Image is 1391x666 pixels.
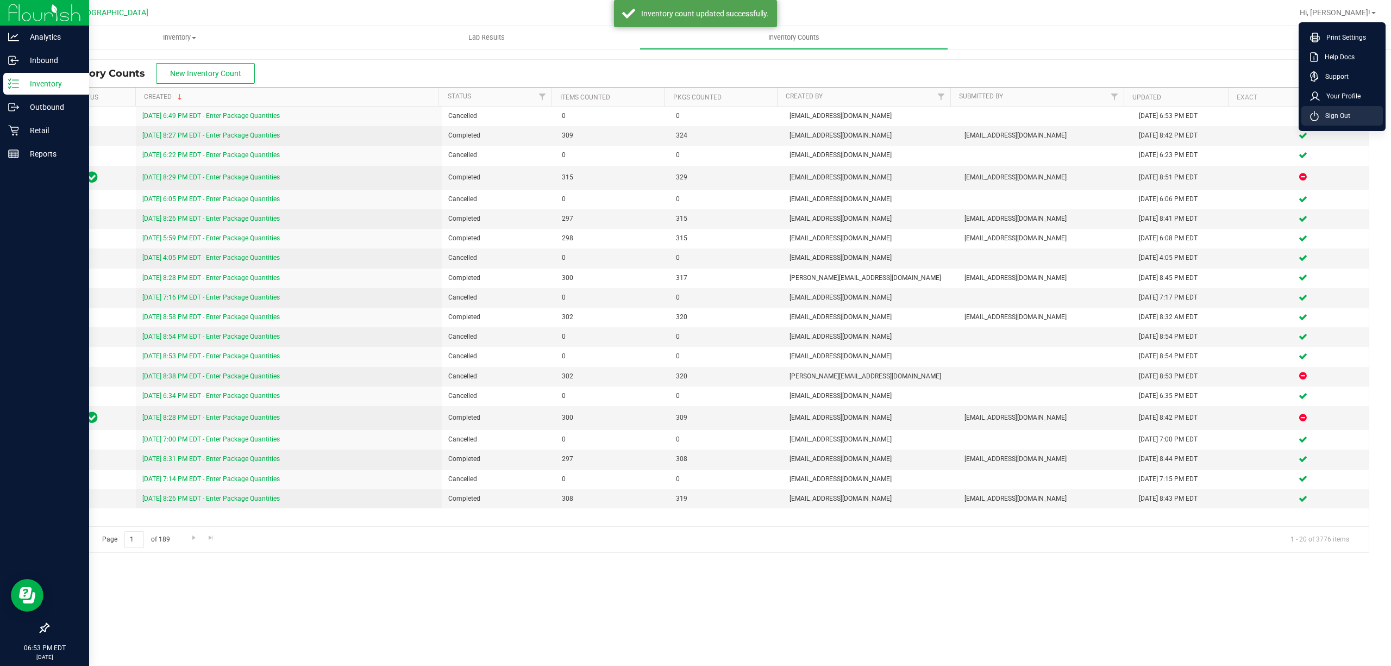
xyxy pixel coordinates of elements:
div: [DATE] 6:53 PM EDT [1139,111,1231,121]
inline-svg: Inventory [8,78,19,89]
a: Support [1310,71,1379,82]
a: Updated [1132,94,1161,101]
div: [DATE] 8:32 AM EDT [1139,312,1231,322]
span: 0 [562,194,662,204]
a: [DATE] 8:38 PM EDT - Enter Package Quantities [142,372,280,380]
span: 0 [676,391,776,401]
span: 0 [676,253,776,263]
a: Filter [534,88,552,106]
span: 302 [562,371,662,382]
span: Cancelled [448,253,549,263]
div: [DATE] 7:00 PM EDT [1139,434,1231,445]
div: [DATE] 7:15 PM EDT [1139,474,1231,484]
span: 297 [562,454,662,464]
div: [DATE] 8:42 PM EDT [1139,413,1231,423]
span: 0 [562,292,662,303]
span: [EMAIL_ADDRESS][DOMAIN_NAME] [790,130,951,141]
span: Cancelled [448,292,549,303]
span: [EMAIL_ADDRESS][DOMAIN_NAME] [790,494,951,504]
span: 0 [676,111,776,121]
iframe: Resource center [11,579,43,612]
span: [EMAIL_ADDRESS][DOMAIN_NAME] [790,391,951,401]
span: 0 [676,332,776,342]
span: Your Profile [1320,91,1361,102]
span: [EMAIL_ADDRESS][DOMAIN_NAME] [964,233,1126,244]
span: 320 [676,371,776,382]
span: [EMAIL_ADDRESS][DOMAIN_NAME] [790,233,951,244]
span: [EMAIL_ADDRESS][DOMAIN_NAME] [790,194,951,204]
span: 0 [676,434,776,445]
span: 0 [562,434,662,445]
span: 302 [562,312,662,322]
span: [EMAIL_ADDRESS][DOMAIN_NAME] [964,214,1126,224]
span: [EMAIL_ADDRESS][DOMAIN_NAME] [790,214,951,224]
a: [DATE] 6:49 PM EDT - Enter Package Quantities [142,112,280,120]
span: [EMAIL_ADDRESS][DOMAIN_NAME] [790,111,951,121]
span: Completed [448,312,549,322]
a: [DATE] 7:00 PM EDT - Enter Package Quantities [142,435,280,443]
span: Completed [448,273,549,283]
span: 308 [676,454,776,464]
span: [PERSON_NAME][EMAIL_ADDRESS][DOMAIN_NAME] [790,371,951,382]
div: [DATE] 6:08 PM EDT [1139,233,1231,244]
div: [DATE] 8:54 PM EDT [1139,332,1231,342]
span: 0 [562,332,662,342]
span: Inventory Counts [754,33,834,42]
inline-svg: Reports [8,148,19,159]
span: Cancelled [448,194,549,204]
span: Cancelled [448,371,549,382]
a: [DATE] 8:54 PM EDT - Enter Package Quantities [142,333,280,340]
span: [EMAIL_ADDRESS][DOMAIN_NAME] [790,150,951,160]
span: [EMAIL_ADDRESS][DOMAIN_NAME] [790,474,951,484]
span: [EMAIL_ADDRESS][DOMAIN_NAME] [964,312,1126,322]
div: [DATE] 8:43 PM EDT [1139,494,1231,504]
span: Print Settings [1320,32,1366,43]
span: 0 [676,351,776,362]
span: 0 [676,474,776,484]
span: 0 [562,474,662,484]
span: 319 [676,494,776,504]
span: [EMAIL_ADDRESS][DOMAIN_NAME] [964,172,1126,183]
p: Retail [19,124,84,137]
p: [DATE] [5,653,84,661]
a: [DATE] 6:05 PM EDT - Enter Package Quantities [142,195,280,203]
inline-svg: Retail [8,125,19,136]
span: 0 [676,292,776,303]
a: Pkgs Counted [673,94,722,101]
span: 0 [676,150,776,160]
inline-svg: Inbound [8,55,19,66]
span: [EMAIL_ADDRESS][DOMAIN_NAME] [790,292,951,303]
div: [DATE] 8:54 PM EDT [1139,351,1231,362]
p: Analytics [19,30,84,43]
a: Created By [786,92,823,100]
span: 315 [562,172,662,183]
inline-svg: Analytics [8,32,19,42]
span: 320 [676,312,776,322]
span: 0 [562,253,662,263]
span: 1 - 20 of 3776 items [1282,531,1358,547]
p: 06:53 PM EDT [5,643,84,653]
span: [EMAIL_ADDRESS][DOMAIN_NAME] [790,253,951,263]
span: 0 [676,194,776,204]
span: Inventory [27,33,333,42]
a: Go to the last page [203,531,219,546]
a: [DATE] 8:53 PM EDT - Enter Package Quantities [142,352,280,360]
span: [EMAIL_ADDRESS][DOMAIN_NAME] [790,332,951,342]
span: Hi, [PERSON_NAME]! [1300,8,1370,17]
a: [DATE] 8:26 PM EDT - Enter Package Quantities [142,215,280,222]
a: Help Docs [1310,52,1379,63]
button: New Inventory Count [156,63,255,84]
span: [EMAIL_ADDRESS][DOMAIN_NAME] [964,413,1126,423]
a: [DATE] 4:05 PM EDT - Enter Package Quantities [142,254,280,262]
p: Inventory [19,77,84,90]
a: [DATE] 6:34 PM EDT - Enter Package Quantities [142,392,280,400]
span: Cancelled [448,150,549,160]
a: Lab Results [333,26,640,49]
a: Go to the next page [186,531,202,546]
span: Completed [448,494,549,504]
span: [PERSON_NAME][EMAIL_ADDRESS][DOMAIN_NAME] [790,273,951,283]
a: [DATE] 8:28 PM EDT - Enter Package Quantities [142,274,280,282]
span: 300 [562,273,662,283]
span: Inventory Counts [57,67,156,79]
a: [DATE] 6:22 PM EDT - Enter Package Quantities [142,151,280,159]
